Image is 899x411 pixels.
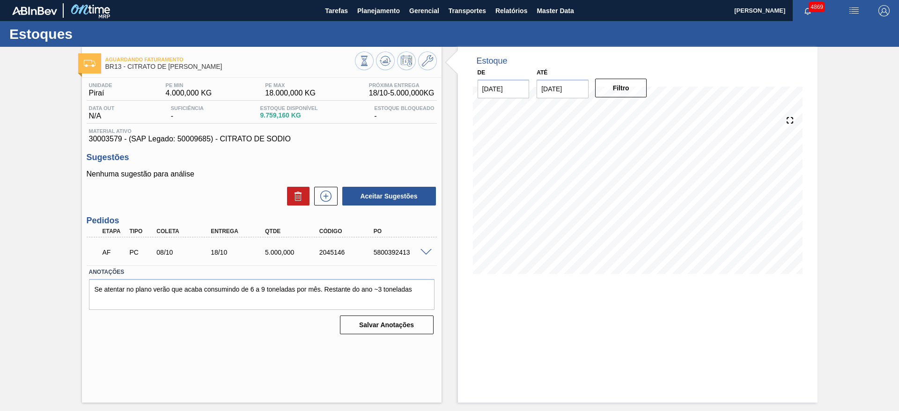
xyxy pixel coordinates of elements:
[478,69,486,76] label: De
[848,5,860,16] img: userActions
[84,60,96,67] img: Ícone
[371,249,432,256] div: 5800392413
[260,105,318,111] span: Estoque Disponível
[418,51,437,70] button: Ir ao Master Data / Geral
[372,105,436,120] div: -
[89,135,435,143] span: 30003579 - (SAP Legado: 50009685) - CITRATO DE SODIO
[793,4,823,17] button: Notificações
[595,79,647,97] button: Filtro
[374,105,434,111] span: Estoque Bloqueado
[317,249,378,256] div: 2045146
[376,51,395,70] button: Atualizar Gráfico
[371,228,432,235] div: PO
[263,228,324,235] div: Qtde
[87,105,117,120] div: N/A
[87,153,437,162] h3: Sugestões
[263,249,324,256] div: 5.000,000
[478,80,530,98] input: dd/mm/yyyy
[325,5,348,16] span: Tarefas
[537,80,589,98] input: dd/mm/yyyy
[89,82,112,88] span: Unidade
[340,316,434,334] button: Salvar Anotações
[105,57,355,62] span: Aguardando Faturamento
[171,105,204,111] span: Suficiência
[100,242,128,263] div: Aguardando Faturamento
[12,7,57,15] img: TNhmsLtSVTkK8tSr43FrP2fwEKptu5GPRR3wAAAABJRU5ErkJggg==
[397,51,416,70] button: Programar Estoque
[87,216,437,226] h3: Pedidos
[105,63,355,70] span: BR13 - CITRATO DE SÓDIO
[166,89,212,97] span: 4.000,000 KG
[537,69,547,76] label: Até
[355,51,374,70] button: Visão Geral dos Estoques
[495,5,527,16] span: Relatórios
[154,228,215,235] div: Coleta
[878,5,890,16] img: Logout
[317,228,378,235] div: Código
[449,5,486,16] span: Transportes
[154,249,215,256] div: 08/10/2025
[309,187,338,205] div: Nova sugestão
[127,228,155,235] div: Tipo
[89,279,435,310] textarea: Se atentar no plano verão que acaba consumindo de 6 a 9 toneladas por mês. Restante do ano ~3 ton...
[89,265,435,279] label: Anotações
[100,228,128,235] div: Etapa
[357,5,400,16] span: Planejamento
[103,249,126,256] p: AF
[89,105,115,111] span: Data out
[409,5,439,16] span: Gerencial
[87,170,437,178] p: Nenhuma sugestão para análise
[260,112,318,119] span: 9.759,160 KG
[369,82,435,88] span: Próxima Entrega
[282,187,309,205] div: Excluir Sugestões
[477,56,508,66] div: Estoque
[537,5,574,16] span: Master Data
[265,89,316,97] span: 18.000,000 KG
[265,82,316,88] span: PE MAX
[166,82,212,88] span: PE MIN
[208,228,269,235] div: Entrega
[208,249,269,256] div: 18/10/2025
[369,89,435,97] span: 18/10 - 5.000,000 KG
[809,2,825,12] span: 4869
[9,29,176,39] h1: Estoques
[127,249,155,256] div: Pedido de Compra
[169,105,206,120] div: -
[342,187,436,205] button: Aceitar Sugestões
[89,128,435,134] span: Material ativo
[338,186,437,206] div: Aceitar Sugestões
[89,89,112,97] span: Piraí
